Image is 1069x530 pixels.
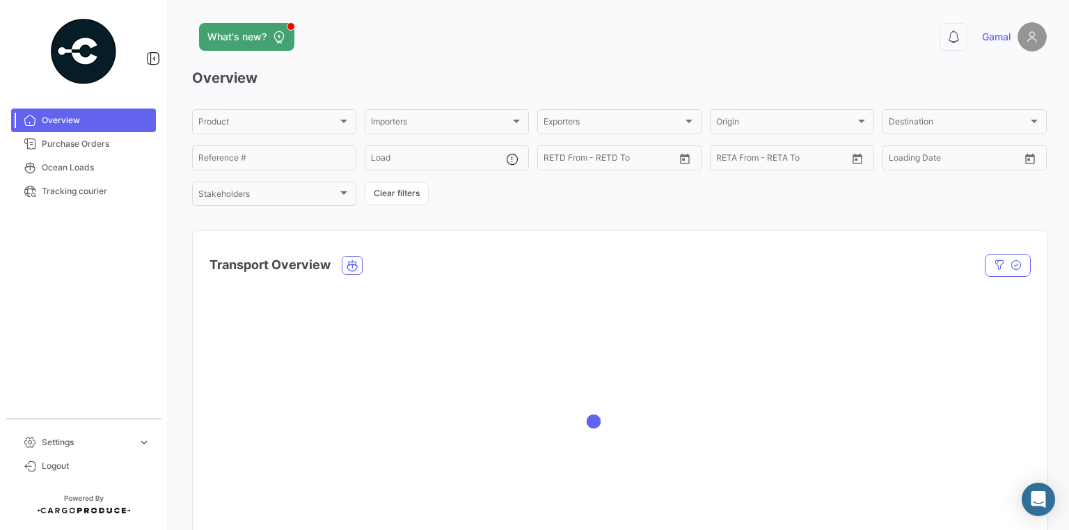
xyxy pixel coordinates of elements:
[11,132,156,156] a: Purchase Orders
[365,182,429,205] button: Clear filters
[918,155,981,165] input: To
[42,436,132,449] span: Settings
[544,155,563,165] input: From
[138,436,150,449] span: expand_more
[198,119,338,129] span: Product
[11,179,156,203] a: Tracking courier
[42,460,150,472] span: Logout
[209,255,331,275] h4: Transport Overview
[371,119,510,129] span: Importers
[342,257,362,274] button: Ocean
[745,155,808,165] input: To
[847,148,868,169] button: Open calendar
[192,68,1047,88] h3: Overview
[544,119,683,129] span: Exporters
[11,156,156,179] a: Ocean Loads
[42,161,150,174] span: Ocean Loads
[49,17,118,86] img: powered-by.png
[1022,483,1055,516] div: Abrir Intercom Messenger
[889,119,1028,129] span: Destination
[42,114,150,127] span: Overview
[198,191,338,201] span: Stakeholders
[207,30,267,44] span: What's new?
[716,119,855,129] span: Origin
[716,155,736,165] input: From
[42,138,150,150] span: Purchase Orders
[982,30,1011,44] span: Gamal
[199,23,294,51] button: What's new?
[11,109,156,132] a: Overview
[674,148,695,169] button: Open calendar
[573,155,635,165] input: To
[42,185,150,198] span: Tracking courier
[1017,22,1047,51] img: placeholder-user.png
[889,155,908,165] input: From
[1020,148,1040,169] button: Open calendar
